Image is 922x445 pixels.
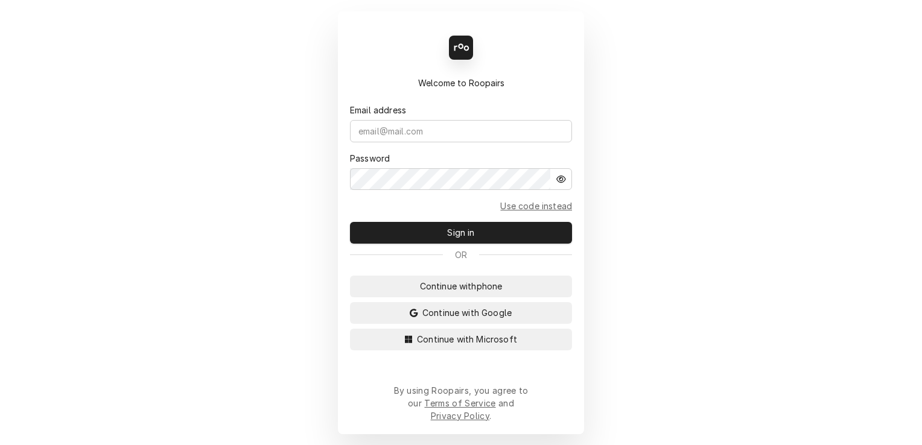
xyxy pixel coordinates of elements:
span: Continue with Google [420,306,514,319]
label: Password [350,152,390,165]
button: Continue withphone [350,276,572,297]
button: Sign in [350,222,572,244]
span: Sign in [445,226,477,239]
button: Continue with Microsoft [350,329,572,350]
div: Welcome to Roopairs [350,77,572,89]
div: By using Roopairs, you agree to our and . [393,384,529,422]
button: Continue with Google [350,302,572,324]
span: Continue with Microsoft [415,333,520,346]
input: email@mail.com [350,120,572,142]
a: Terms of Service [424,398,495,408]
label: Email address [350,104,406,116]
a: Go to Email and code form [500,200,572,212]
div: Or [350,248,572,261]
span: Continue with phone [418,280,505,292]
a: Privacy Policy [431,411,489,421]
